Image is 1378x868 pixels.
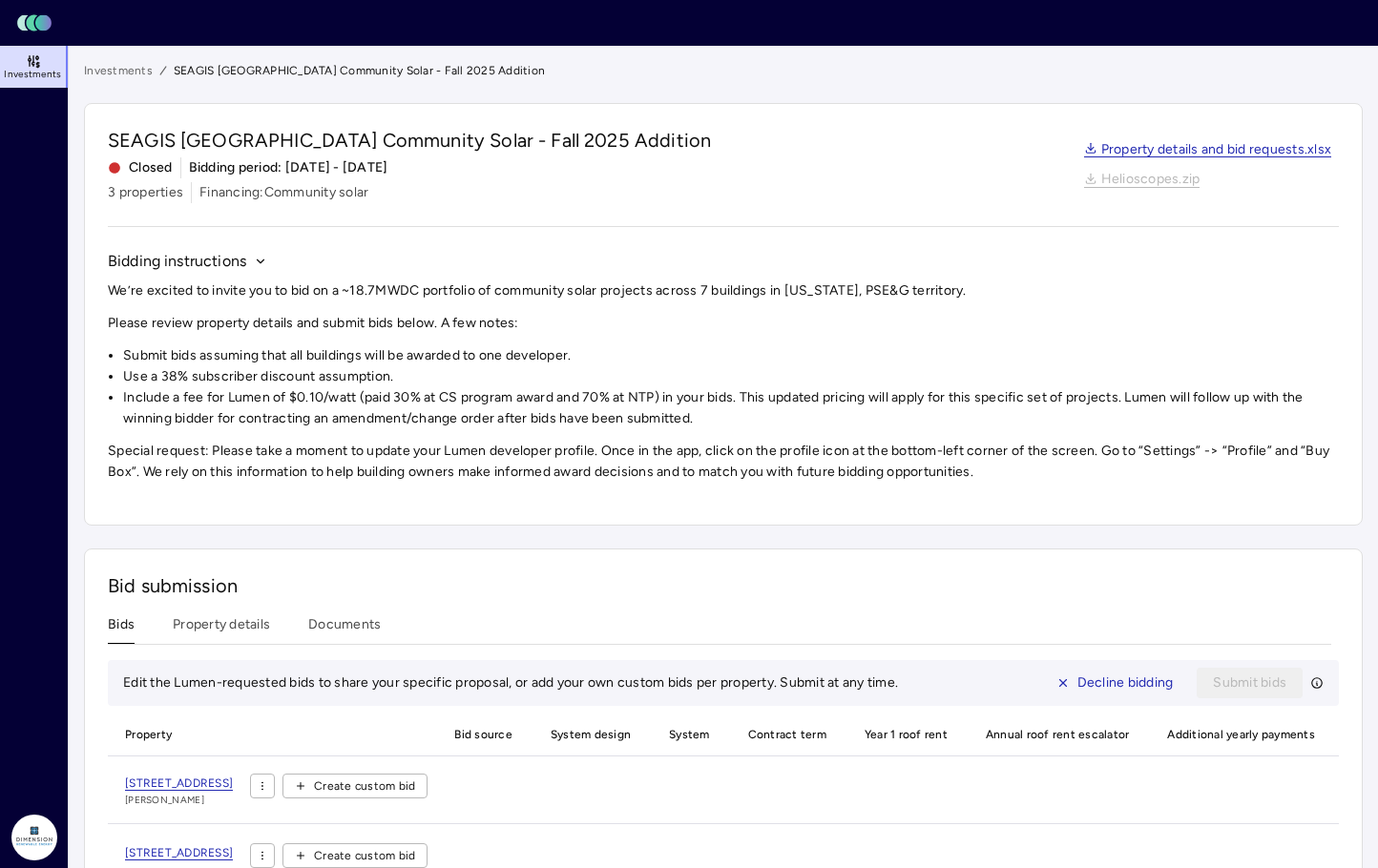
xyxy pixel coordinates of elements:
[282,774,428,798] button: Create custom bid
[737,713,838,755] span: Contract term
[4,69,61,80] span: Investments
[125,793,233,808] span: [PERSON_NAME]
[123,345,1339,366] li: Submit bids assuming that all buildings will be awarded to one developer.
[1156,713,1326,755] span: Additional yearly payments
[1040,668,1190,698] button: Decline bidding
[1084,173,1201,188] a: Helioscopes.zip
[853,713,959,755] span: Year 1 roof rent
[84,61,153,80] a: Investments
[1197,668,1303,698] button: Submit bids
[108,280,1339,301] p: We’re excited to invite you to bid on a ~18.7MWDC portfolio of community solar projects across 7 ...
[108,127,711,154] span: SEAGIS [GEOGRAPHIC_DATA] Community Solar - Fall 2025 Addition
[108,313,1339,334] p: Please review property details and submit bids below. A few notes:
[108,250,246,273] span: Bidding instructions
[314,776,415,796] span: Create custom bid
[658,713,721,755] span: System
[108,157,173,178] span: Closed
[125,774,233,793] a: [STREET_ADDRESS]
[108,250,267,273] button: Bidding instructions
[123,674,898,691] span: Edit the Lumen-requested bids to share your specific proposal, or add your own custom bids per pr...
[108,713,250,755] span: Property
[308,614,381,644] button: Documents
[189,157,388,178] span: Bidding period: [DATE] - [DATE]
[539,713,642,755] span: System design
[1084,143,1332,158] a: Property details and bid requests.xlsx
[108,441,1339,483] p: Special request: Please take a moment to update your Lumen developer profile. Once in the app, cl...
[282,843,428,868] button: Create custom bid
[108,182,183,203] span: 3 properties
[1077,672,1174,693] span: Decline bidding
[84,61,1363,80] nav: breadcrumb
[199,182,368,203] span: Financing: Community solar
[123,387,1339,429] li: Include a fee for Lumen of $0.10/watt (paid 30% at CS program award and 70% at NTP) in your bids....
[173,614,270,644] button: Property details
[1213,672,1286,693] span: Submit bids
[108,614,135,644] button: Bids
[443,713,524,755] span: Bid source
[174,61,545,80] span: SEAGIS [GEOGRAPHIC_DATA] Community Solar - Fall 2025 Addition
[125,843,233,862] a: [STREET_ADDRESS]
[123,366,1339,387] li: Use a 38% subscriber discount assumption.
[125,846,233,860] span: [STREET_ADDRESS]
[108,574,238,597] span: Bid submission
[974,713,1141,755] span: Annual roof rent escalator
[125,776,233,791] span: [STREET_ADDRESS]
[314,846,415,865] span: Create custom bid
[11,815,57,860] img: Dimension Energy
